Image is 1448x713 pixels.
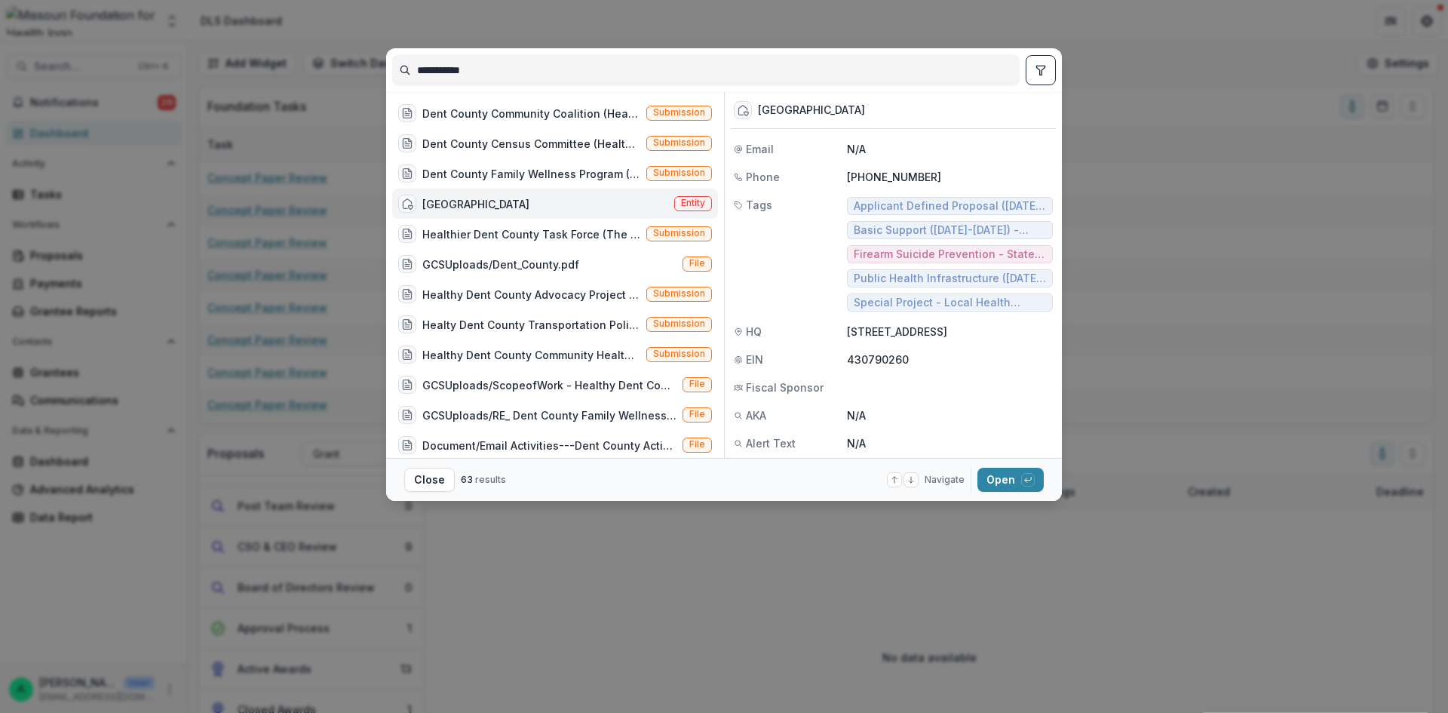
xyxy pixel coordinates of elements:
[746,380,824,395] span: Fiscal Sponsor
[422,438,676,453] div: Document/Email Activities---Dent County Action Plan_Revised 042617.docx
[746,324,762,340] span: HQ
[854,272,1046,285] span: Public Health Infrastructure ([DATE]-[DATE]) - Health Department Infrastructure
[847,169,1053,185] p: [PHONE_NUMBER]
[422,226,640,242] div: Healthier Dent County Task Force (The County-wide Taskforce for a Healthier Dent County will faci...
[422,347,640,363] div: Healthy Dent County Community Health Worker (Hiring a FTE Community Health Worker that would prov...
[847,141,1053,157] p: N/A
[681,198,705,208] span: Entity
[653,318,705,329] span: Submission
[422,287,640,303] div: Healthy Dent County Advocacy Project (Healthy Dent County board and staff will work to make syste...
[422,136,640,152] div: Dent County Census Committee (Healthy Dent County will partner with the community to increase par...
[854,297,1046,309] span: Special Project - Local Health Department Infrastructure (2007)
[422,166,640,182] div: Dent County Family Wellness Program (Dent County Family Wellness Program will enhance the [GEOGRA...
[847,435,1053,451] p: N/A
[847,352,1053,367] p: 430790260
[653,107,705,118] span: Submission
[404,468,455,492] button: Close
[977,468,1044,492] button: Open
[746,352,763,367] span: EIN
[854,224,1046,237] span: Basic Support ([DATE]-[DATE]) - Health Departments
[689,379,705,389] span: File
[653,288,705,299] span: Submission
[422,407,676,423] div: GCSUploads/RE_ Dent County Family Wellness Program (20-0017-CHO-20).msg
[746,407,766,423] span: AKA
[758,104,865,117] div: [GEOGRAPHIC_DATA]
[653,228,705,238] span: Submission
[746,435,796,451] span: Alert Text
[653,137,705,148] span: Submission
[854,200,1046,213] span: Applicant Defined Proposal ([DATE]-[DATE]) - Disease Prevention & Health Promotion
[422,196,529,212] div: [GEOGRAPHIC_DATA]
[689,439,705,450] span: File
[475,474,506,485] span: results
[847,324,1053,340] p: [STREET_ADDRESS]
[653,167,705,178] span: Submission
[746,141,774,157] span: Email
[689,409,705,420] span: File
[689,258,705,269] span: File
[461,474,473,485] span: 63
[422,257,579,272] div: GCSUploads/Dent_County.pdf
[422,106,640,121] div: Dent County Community Coalition (Healthy Dent County proposes to be the lead organization in esta...
[1026,55,1056,85] button: toggle filters
[653,349,705,359] span: Submission
[854,248,1046,261] span: Firearm Suicide Prevention - State and Regional Efforts
[847,407,1053,423] p: N/A
[422,377,676,393] div: GCSUploads/ScopeofWork - Healthy Dent County - RWJ - Word Count LLC.pdf
[746,169,780,185] span: Phone
[422,317,640,333] div: Healty Dent County Transportation Policy (Healthy Dent County plans to focus on identifying poten...
[925,473,965,487] span: Navigate
[746,197,772,213] span: Tags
